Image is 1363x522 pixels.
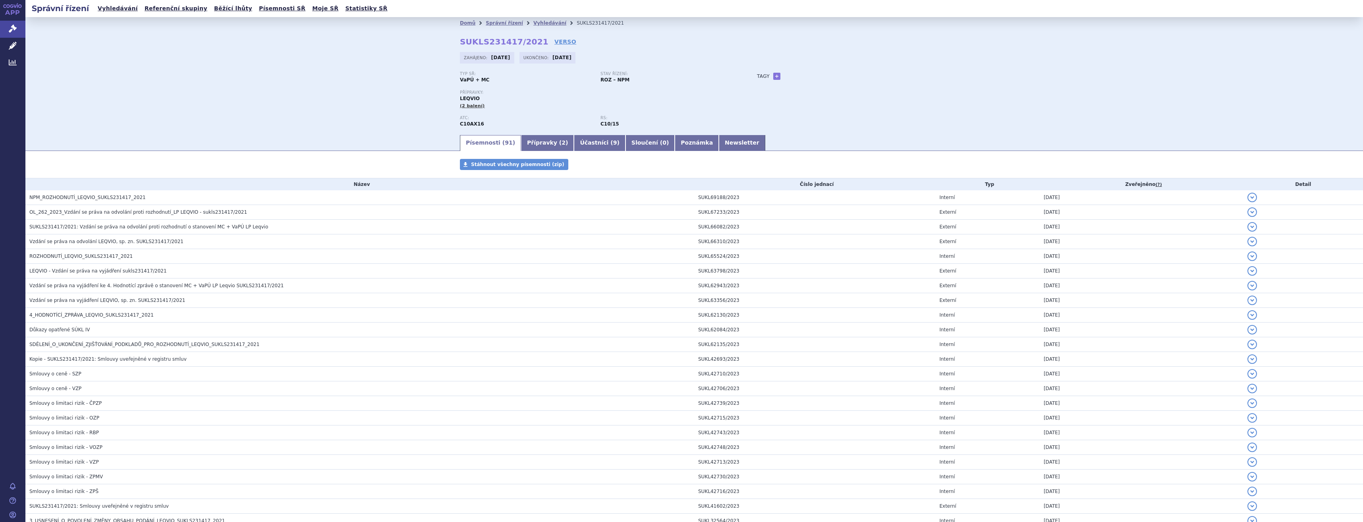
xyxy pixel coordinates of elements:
span: Vzdání se práva na odvolání LEQVIO, sp. zn. SUKLS231417/2021 [29,239,183,244]
td: SUKL62084/2023 [694,323,935,337]
td: SUKL63356/2023 [694,293,935,308]
td: [DATE] [1040,455,1243,470]
button: detail [1247,340,1257,349]
span: Smlouvy o limitaci rizik - ČPZP [29,400,102,406]
strong: INKLISIRAN [460,121,484,127]
button: detail [1247,457,1257,467]
a: Přípravky (2) [521,135,574,151]
span: Interní [939,312,955,318]
span: Interní [939,400,955,406]
button: detail [1247,472,1257,481]
span: Externí [939,209,956,215]
span: Smlouvy o ceně - SZP [29,371,81,377]
span: SDĚLENÍ_O_UKONČENÍ_ZJIŠŤOVÁNÍ_PODKLADŮ_PRO_ROZHODNUTÍ_LEQVIO_SUKLS231417_2021 [29,342,259,347]
th: Číslo jednací [694,178,935,190]
td: SUKL66082/2023 [694,220,935,234]
td: SUKL42716/2023 [694,484,935,499]
h2: Správní řízení [25,3,95,14]
strong: [DATE] [491,55,510,60]
a: Písemnosti SŘ [257,3,308,14]
button: detail [1247,369,1257,379]
td: SUKL42693/2023 [694,352,935,367]
p: RS: [600,116,733,120]
h3: Tagy [757,72,770,81]
td: [DATE] [1040,440,1243,455]
span: Důkazy opatřené SÚKL IV [29,327,90,333]
p: Typ SŘ: [460,72,593,76]
td: [DATE] [1040,220,1243,234]
span: NPM_ROZHODNUTÍ_LEQVIO_SUKLS231417_2021 [29,195,146,200]
span: Externí [939,503,956,509]
a: Domů [460,20,475,26]
button: detail [1247,310,1257,320]
td: SUKL42706/2023 [694,381,935,396]
button: detail [1247,266,1257,276]
td: [DATE] [1040,396,1243,411]
td: SUKL42715/2023 [694,411,935,425]
td: SUKL63798/2023 [694,264,935,278]
span: Smlouvy o limitaci rizik - VOZP [29,445,102,450]
button: detail [1247,443,1257,452]
span: 91 [505,139,512,146]
a: Písemnosti (91) [460,135,521,151]
td: SUKL66310/2023 [694,234,935,249]
td: SUKL42730/2023 [694,470,935,484]
span: Vzdání se práva na vyjádření ke 4. Hodnotící zprávě o stanovení MC + VaPÚ LP Leqvio SUKLS231417/2021 [29,283,284,288]
a: Referenční skupiny [142,3,210,14]
td: SUKL62943/2023 [694,278,935,293]
a: Poznámka [675,135,719,151]
span: Interní [939,371,955,377]
button: detail [1247,222,1257,232]
a: + [773,73,780,80]
td: [DATE] [1040,484,1243,499]
a: VERSO [554,38,576,46]
abbr: (?) [1155,182,1162,188]
td: [DATE] [1040,234,1243,249]
span: Ukončeno: [523,54,550,61]
span: Interní [939,489,955,494]
span: Smlouvy o limitaci rizik - VZP [29,459,99,465]
span: Externí [939,268,956,274]
td: SUKL42713/2023 [694,455,935,470]
span: Interní [939,474,955,479]
td: [DATE] [1040,278,1243,293]
a: Vyhledávání [533,20,566,26]
span: Zahájeno: [464,54,489,61]
a: Newsletter [719,135,765,151]
span: Smlouvy o limitaci rizik - ZPŠ [29,489,98,494]
td: SUKL69188/2023 [694,190,935,205]
span: Interní [939,327,955,333]
th: Typ [935,178,1039,190]
td: SUKL67233/2023 [694,205,935,220]
p: ATC: [460,116,593,120]
a: Stáhnout všechny písemnosti (zip) [460,159,568,170]
td: [DATE] [1040,367,1243,381]
button: detail [1247,398,1257,408]
span: Interní [939,430,955,435]
a: Vyhledávání [95,3,140,14]
button: detail [1247,428,1257,437]
span: Smlouvy o limitaci rizik - ZPMV [29,474,103,479]
td: [DATE] [1040,470,1243,484]
span: Stáhnout všechny písemnosti (zip) [471,162,564,167]
button: detail [1247,207,1257,217]
span: Kopie - SUKLS231417/2021: Smlouvy uveřejněné v registru smluv [29,356,187,362]
td: [DATE] [1040,205,1243,220]
button: detail [1247,296,1257,305]
span: Externí [939,298,956,303]
td: [DATE] [1040,411,1243,425]
td: [DATE] [1040,264,1243,278]
td: [DATE] [1040,352,1243,367]
button: detail [1247,193,1257,202]
span: SUKLS231417/2021: Smlouvy uveřejněné v registru smluv [29,503,169,509]
span: Interní [939,415,955,421]
button: detail [1247,501,1257,511]
span: 9 [613,139,617,146]
td: [DATE] [1040,323,1243,337]
strong: VaPÚ + MC [460,77,489,83]
td: SUKL42739/2023 [694,396,935,411]
td: [DATE] [1040,308,1243,323]
td: [DATE] [1040,337,1243,352]
button: detail [1247,413,1257,423]
span: ROZHODNUTÍ_LEQVIO_SUKLS231417_2021 [29,253,133,259]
